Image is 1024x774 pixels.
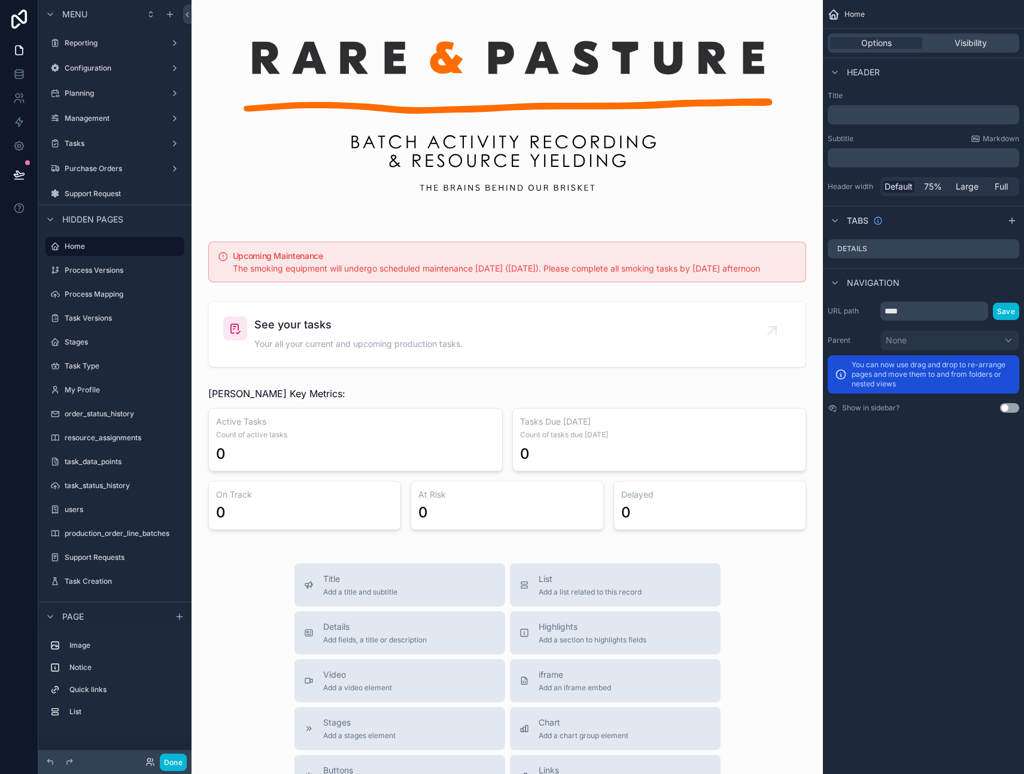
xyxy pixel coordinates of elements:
span: Full [995,181,1008,193]
span: Large [956,181,979,193]
a: Management [45,109,184,128]
span: Add a title and subtitle [323,587,397,597]
span: Add an iframe embed [539,683,611,693]
a: order_status_history [45,404,184,423]
a: Process Mapping [45,285,184,304]
label: resource_assignments [65,433,182,443]
span: Page [62,611,84,623]
label: My Profile [65,385,182,395]
label: Subtitle [828,134,853,144]
span: List [539,573,642,585]
label: users [65,505,182,514]
label: Details [837,244,867,254]
label: Configuration [65,63,165,73]
span: Menu [62,8,87,20]
label: Reporting [65,38,165,48]
button: None [880,330,1019,351]
a: production_order_line_batches [45,524,184,543]
label: Task Type [65,361,182,371]
a: My Profile [45,380,184,400]
a: Home [45,237,184,256]
label: Image [69,641,180,650]
span: Header [847,66,880,78]
label: Purchase Orders [65,164,165,173]
span: Add a list related to this record [539,587,642,597]
div: scrollable content [38,630,192,733]
span: Markdown [983,134,1019,144]
label: Task Versions [65,313,182,323]
label: Support Request [65,189,182,199]
a: users [45,500,184,519]
a: Task Type [45,356,184,376]
a: Markdown [971,134,1019,144]
label: List [69,707,180,717]
button: iframeAdd an iframe embed [510,659,721,702]
span: Home [844,10,865,19]
label: Tasks [65,139,165,148]
span: Options [861,37,892,49]
label: URL path [828,306,876,316]
a: Tasks [45,134,184,153]
label: Header width [828,182,876,191]
span: Video [323,669,392,681]
button: Save [993,303,1019,320]
div: scrollable content [828,148,1019,167]
label: Parent [828,336,876,345]
span: Title [323,573,397,585]
label: Task Creation [65,577,182,586]
span: Add fields, a title or description [323,635,427,645]
span: Visibility [955,37,987,49]
a: Process Versions [45,261,184,280]
span: Highlights [539,621,646,633]
span: Tabs [847,215,868,227]
button: HighlightsAdd a section to highlights fields [510,611,721,654]
span: iframe [539,669,611,681]
span: Default [885,181,913,193]
a: Task Versions [45,309,184,328]
span: Details [323,621,427,633]
label: Process Mapping [65,290,182,299]
a: Planning [45,84,184,103]
label: Title [828,91,1019,100]
p: You can now use drag and drop to re-arrange pages and move them to and from folders or nested views [852,360,1012,389]
a: Support Requests [45,548,184,567]
span: Add a stages element [323,731,396,741]
button: StagesAdd a stages element [294,707,505,750]
label: Notice [69,663,180,672]
a: Configuration [45,59,184,78]
a: task_status_history [45,476,184,495]
div: scrollable content [828,105,1019,124]
label: task_status_history [65,481,182,490]
label: Stages [65,337,182,347]
button: DetailsAdd fields, a title or description [294,611,505,654]
span: Add a video element [323,683,392,693]
a: task_data_points [45,452,184,471]
span: Add a section to highlights fields [539,635,646,645]
span: Hidden pages [62,214,123,226]
a: Support Request [45,184,184,203]
label: Planning [65,89,165,98]
span: Chart [539,717,628,729]
a: Stages [45,333,184,352]
label: Show in sidebar? [842,403,900,413]
button: TitleAdd a title and subtitle [294,563,505,607]
a: Task Creation [45,572,184,591]
span: None [886,334,907,346]
button: ListAdd a list related to this record [510,563,721,607]
span: 75% [924,181,942,193]
label: Management [65,114,165,123]
span: Add a chart group element [539,731,628,741]
span: Navigation [847,277,900,289]
button: ChartAdd a chart group element [510,707,721,750]
label: Process Versions [65,266,182,275]
span: Stages [323,717,396,729]
a: Reporting [45,33,184,53]
label: Home [65,242,177,251]
button: Done [160,754,187,771]
label: Quick links [69,685,180,694]
label: Support Requests [65,553,182,562]
a: Purchase Orders [45,159,184,178]
label: production_order_line_batches [65,529,182,538]
label: order_status_history [65,409,182,419]
button: VideoAdd a video element [294,659,505,702]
